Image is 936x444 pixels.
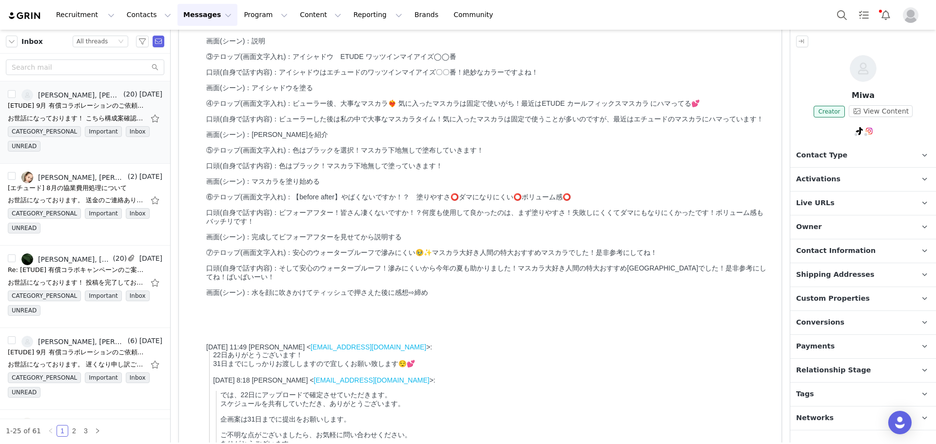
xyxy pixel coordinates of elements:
span: Shipping Addresses [796,270,875,280]
span: Live URLs [796,198,835,209]
span: UNREAD [8,387,40,398]
div: All threads [77,36,108,47]
span: Inbox [21,37,43,47]
img: Miwa [850,55,877,82]
p: 口頭(自身で話す内容)：ビューラーした後は私の中で大事なマスカラタイム！気に入ったマスカラは固定で使うことが多いのですが、最近はエチュードのマスカラにハマっています！ [4,225,567,234]
span: CATEGORY_PERSONAL [8,208,81,219]
img: d20262d1-4dd1-4e14-a7df-ab55d4eb2631--s.jpg [21,336,33,347]
input: Search mail [6,59,164,75]
li: 2 [68,425,80,437]
a: [PERSON_NAME], [PERSON_NAME] [21,89,121,101]
div: [PERSON_NAME], [PERSON_NAME] [38,338,126,346]
span: Payments [796,341,835,352]
span: Important [85,372,122,383]
img: placeholder-profile.jpg [903,7,918,23]
img: efd5cbb5-93de-4784-ac97-80f4dde6b26b.jpg [21,172,33,183]
button: Content [294,4,347,26]
img: 9f5de37f-36ce-4bf7-8334-b1c5580d9fb9--s.jpg [21,89,33,101]
a: Brands [409,4,447,26]
img: c117b3e8-bc92-4699-bd2c-d26893044542.jpg [21,418,33,429]
span: Send Email [153,36,164,47]
span: UNREAD [8,223,40,233]
div: お世話になっております。 遅くなり申し訳ございません。 ではリールをTikTok転載ありで4.5万円でお願いできますでしょうか？ よろしくお願いいたします。 fu yu 2025年8月26日(火... [8,360,144,369]
a: [PERSON_NAME], [PERSON_NAME] [21,336,126,347]
p: 【ETUDE構成案】 [4,54,567,62]
a: 3 [80,425,91,436]
p: ②テロップ(画面文字入れ)：私にとって1.2を争うくらい大事なアイメイクを紹介します❤️‍🔥(特にまつ毛) [4,116,567,125]
p: 画面(シーン)：完成してビフォーアフターを見せてから説明する [4,343,567,352]
span: (20) [121,89,137,99]
span: (13) [121,418,137,428]
span: Important [85,208,122,219]
i: icon: down [118,39,124,45]
p: 画面(シーン)：説明 [4,147,567,156]
li: Previous Page [45,425,57,437]
button: Profile [897,7,928,23]
span: UNREAD [8,141,40,152]
span: Activations [796,174,840,185]
a: 2 [69,425,79,436]
span: Inbox [126,126,150,137]
div: [PERSON_NAME], [PERSON_NAME] [38,255,111,263]
p: Miwa [790,90,936,101]
li: Next Page [92,425,103,437]
div: [ETUDE] 9月 有償コラボレーションのご依頼（@miwa_asmr様） [8,101,144,111]
p: ④テロップ(画面文字入れ)：ビューラー後、大事なマスカラ❤️‍🔥 気に入ったマスカラは固定で使いがち！最近はETUDE カールフィックスマスカラ にハマってる💕 [4,210,567,218]
a: Tasks [853,4,875,26]
span: Contact Type [796,150,847,161]
p: 画面(シーン)：水を顔に吹きかけてティッシュで押さえた後に感想⇨締め [4,399,567,407]
a: Community [448,4,504,26]
span: Custom Properties [796,293,870,304]
div: お世話になっております！ 投稿を完了しておりますので、ご報告となります。 ▼Instagram https://www.instagram.com/reel/DN8JIjBEhEs/?igsh=... [8,278,144,288]
span: UNREAD [8,305,40,316]
a: [PERSON_NAME], [PERSON_NAME] [21,253,111,265]
span: Inbox [126,208,150,219]
span: Creator [814,106,845,117]
p: 口頭(自身で話す内容)：私にとって1.2を争うくらい大事なアイメイクを紹介します！アイメイク以外は終わっています！ [4,132,567,140]
div: [PERSON_NAME], [PERSON_NAME] [38,91,121,99]
img: grin logo [8,11,42,20]
span: Important [85,290,122,301]
span: Networks [796,413,834,424]
div: こちら構成案確認お願い致します！ [4,13,567,21]
p: 口頭(自身で話す内容)：そして安心のウォータープルーフ！滲みにくいから今年の夏も助かりました！マスカラ大好き人間の特大おすすめ[GEOGRAPHIC_DATA]でした！是非参考にしてね！ばいばいーい！ [4,374,567,392]
span: Relationship Stage [796,365,871,376]
div: お世話になっております！ [4,4,567,13]
p: 画面(シーン)：マスカラを塗り始める [4,288,567,296]
img: instagram.svg [865,127,873,135]
span: Conversions [796,317,844,328]
p: ①テロップ(画面文字入れ)：【before after】見て！！やばすぎる！！ [4,69,567,78]
p: 口頭(自身で話す内容)：アイシャドウはエチュードのワッツインマイアイズ〇〇番！絶妙なカラーですよね！ [4,178,567,187]
button: Search [831,4,853,26]
li: 1 [57,425,68,437]
a: 1 [57,425,68,436]
div: [PERSON_NAME], [PERSON_NAME] [38,174,126,181]
div: お世話になっております。 送金のご連絡ありがとうございます。 paypal確認させて頂きましたが 入金が確認出来ておりません。 1度ご確認頂けますと幸いです。 何卒よろしくお願い致します。 20... [8,195,144,205]
li: 3 [80,425,92,437]
div: また、マスカラのみではなくアイシャドウもでしょうか？念の為アイシャドウについても入れました！ [4,21,567,30]
span: Important [85,126,122,137]
button: Messages [177,4,237,26]
button: Notifications [875,4,897,26]
span: CATEGORY_PERSONAL [8,372,81,383]
button: Reporting [348,4,408,26]
button: Recruitment [50,4,120,26]
a: しんとう[PERSON_NAME], [PERSON_NAME], [PERSON_NAME] [21,418,121,429]
span: CATEGORY_PERSONAL [8,290,81,301]
span: Inbox [126,290,150,301]
img: 4c54ea2a-e78c-497e-8a5f-e67315f2dc87--s.jpg [21,253,33,265]
i: icon: left [48,428,54,434]
div: Open Intercom Messenger [888,411,912,434]
a: [PERSON_NAME], [PERSON_NAME] [21,172,126,183]
i: icon: right [95,428,100,434]
button: Program [238,4,293,26]
p: 画面(シーン)：ビフォーアフターを載せて驚くシーン(途中の場面を切り取り最初に使用) [4,100,567,109]
i: icon: search [152,64,158,71]
span: Contact Information [796,246,876,256]
p: ⑤テロップ(画面文字入れ)：色はブラックを選択！マスカラ下地無しで塗布していきます！ [4,256,567,265]
p: 画面(シーン)：アイシャドウを塗る [4,194,567,203]
button: Contacts [121,4,177,26]
p: ⑥テロップ(画面文字入れ)：【before after】やばくないですか！？ 塗りやすさ⭕️ダマになりにくい⭕️ボリューム感⭕️ [4,303,567,312]
span: (2) [126,172,137,182]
